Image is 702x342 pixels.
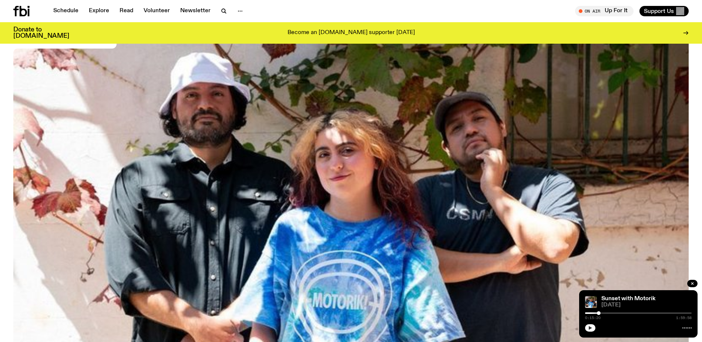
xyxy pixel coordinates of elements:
a: Schedule [49,6,83,16]
span: Support Us [644,8,674,14]
h3: Donate to [DOMAIN_NAME] [13,27,69,39]
a: Volunteer [139,6,174,16]
span: 0:15:20 [585,316,601,320]
button: Support Us [639,6,689,16]
a: Sunset with Motorik [601,296,655,302]
p: Become an [DOMAIN_NAME] supporter [DATE] [288,30,415,36]
span: 1:59:58 [676,316,692,320]
button: On AirUp For It [575,6,634,16]
a: Explore [84,6,114,16]
span: [DATE] [601,302,692,308]
a: Newsletter [176,6,215,16]
a: Read [115,6,138,16]
img: Andrew, Reenie, and Pat stand in a row, smiling at the camera, in dappled light with a vine leafe... [585,296,597,308]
